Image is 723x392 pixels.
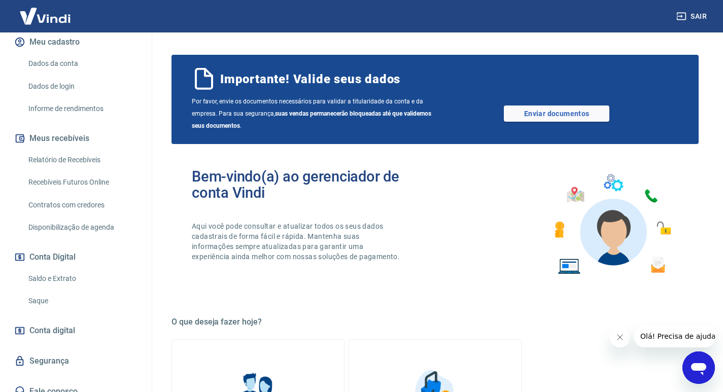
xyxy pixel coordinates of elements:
[682,351,715,384] iframe: Botão para abrir a janela de mensagens
[24,291,140,311] a: Saque
[634,325,715,347] iframe: Mensagem da empresa
[12,319,140,342] a: Conta digital
[171,317,699,327] h5: O que deseja fazer hoje?
[12,350,140,372] a: Segurança
[24,53,140,74] a: Dados da conta
[192,95,435,132] span: Por favor, envie os documentos necessários para validar a titularidade da conta e da empresa. Par...
[610,327,630,347] iframe: Fechar mensagem
[674,7,711,26] button: Sair
[192,110,431,129] b: suas vendas permanecerão bloqueadas até que validemos seus documentos
[29,324,75,338] span: Conta digital
[24,98,140,119] a: Informe de rendimentos
[12,127,140,150] button: Meus recebíveis
[504,105,609,122] a: Enviar documentos
[24,268,140,289] a: Saldo e Extrato
[12,246,140,268] button: Conta Digital
[12,1,78,31] img: Vindi
[24,150,140,170] a: Relatório de Recebíveis
[24,172,140,193] a: Recebíveis Futuros Online
[192,168,435,201] h2: Bem-vindo(a) ao gerenciador de conta Vindi
[6,7,85,15] span: Olá! Precisa de ajuda?
[220,71,400,87] span: Importante! Valide seus dados
[24,76,140,97] a: Dados de login
[192,221,402,262] p: Aqui você pode consultar e atualizar todos os seus dados cadastrais de forma fácil e rápida. Mant...
[545,168,678,280] img: Imagem de um avatar masculino com diversos icones exemplificando as funcionalidades do gerenciado...
[24,195,140,216] a: Contratos com credores
[24,217,140,238] a: Disponibilização de agenda
[12,31,140,53] button: Meu cadastro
